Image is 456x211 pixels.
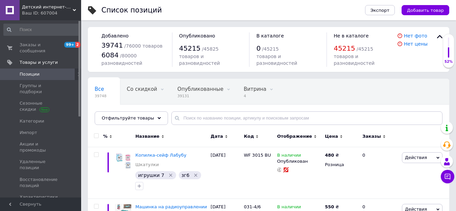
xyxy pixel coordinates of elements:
span: В каталоге [256,33,284,38]
span: В наличии [277,153,301,160]
img: Копилка-сейф Лабубу [115,152,132,170]
span: Категории [20,118,44,124]
a: Шкатулки [135,162,159,168]
button: Чат с покупателем [441,170,454,183]
span: Характеристики [20,194,58,200]
svg: Удалить метку [168,173,173,178]
span: Опубликованные [177,86,223,92]
span: товаров и разновидностей [179,54,220,66]
span: % [103,133,107,139]
span: Цена [325,133,338,139]
button: Добавить товар [402,5,449,15]
span: Не в каталоге [334,33,369,38]
span: WF 3015 BU [244,153,271,158]
span: зг6 [182,173,190,178]
span: 4 [244,94,266,99]
span: 99+ [64,42,75,48]
span: игрушки 7 [138,173,164,178]
span: Опубликовано [179,33,215,38]
span: Добавлено [101,33,128,38]
span: Действия [405,155,427,160]
span: Удаленные позиции [20,159,63,171]
div: Опубликован [277,158,322,164]
span: Группы и подборки [20,83,63,95]
div: [DATE] [209,147,242,199]
span: Заказы [362,133,381,139]
div: Список позиций [101,7,162,14]
span: Импорт [20,130,37,136]
span: 0 [256,44,261,52]
span: Код [244,133,254,139]
span: Витрина [244,86,266,92]
div: 52% [443,59,454,64]
input: Поиск по названию позиции, артикулу и поисковым запросам [171,111,442,125]
span: Акции и промокоды [20,141,63,153]
span: Сезонные скидки [20,100,63,112]
span: Со скидкой [127,86,157,92]
span: Название [135,133,159,139]
span: 39741 [101,41,123,49]
div: ₴ [325,152,339,158]
span: / 45215 [357,46,373,52]
span: Отображение [277,133,312,139]
div: ₴ [325,204,339,210]
svg: Удалить метку [193,173,198,178]
span: Заказы и сообщения [20,42,63,54]
span: Восстановление позиций [20,177,63,189]
a: Нет цены [404,41,428,47]
div: 0 [358,147,400,199]
span: Детский интернет-магазин "Детишка" [22,4,73,10]
span: Дата [211,133,223,139]
span: 39131 [177,94,223,99]
span: Экспорт [370,8,389,13]
span: Отфильтруйте товары [102,115,154,121]
div: Ваш ID: 607004 [22,10,81,16]
span: товаров и разновидностей [256,54,297,66]
span: 45215 [334,44,355,52]
button: Экспорт [365,5,395,15]
span: 2 [75,42,81,48]
span: / 80000 разновидностей [101,53,142,66]
span: Добавить товар [407,8,444,13]
span: Позиции [20,71,40,77]
span: Все [95,86,104,92]
span: / 45825 [202,46,218,52]
a: Нет фото [404,33,427,38]
a: Копилка-сейф Лабубу [135,153,186,158]
span: 45215 [179,44,201,52]
span: товаров и разновидностей [334,54,375,66]
span: Товары и услуги [20,59,58,65]
b: 550 [325,204,334,209]
input: Поиск [3,24,80,36]
span: 6084 [101,51,119,59]
b: 480 [325,153,334,158]
span: Скрытые [95,112,119,118]
span: 031-4/6 [244,204,261,209]
span: / 45215 [262,46,279,52]
div: Розница [325,162,357,168]
span: / 76000 товаров [124,43,163,49]
span: 39748 [95,94,106,99]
